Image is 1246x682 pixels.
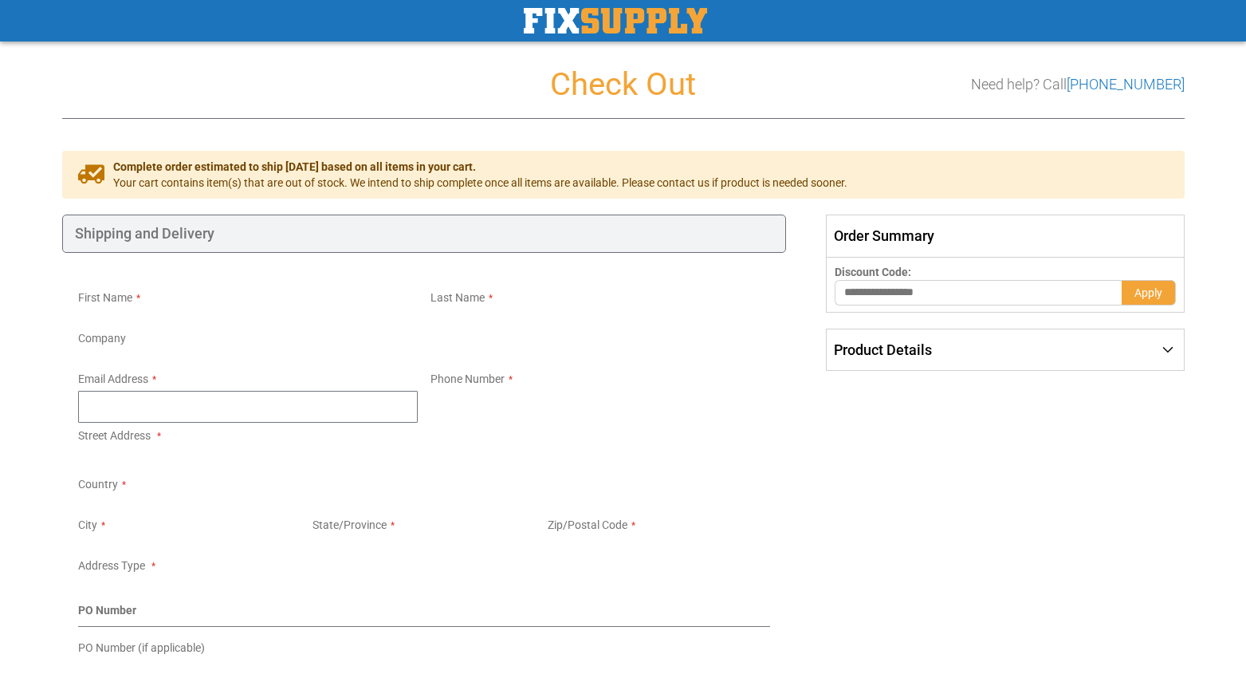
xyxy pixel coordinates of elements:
span: Your cart contains item(s) that are out of stock. We intend to ship complete once all items are a... [113,175,847,191]
span: Country [78,478,118,491]
span: First Name [78,291,132,304]
span: Order Summary [826,215,1184,258]
span: Address Type [78,559,145,572]
span: Product Details [834,341,932,358]
a: [PHONE_NUMBER] [1067,76,1185,93]
span: Email Address [78,373,148,385]
div: PO Number [78,602,771,627]
h1: Check Out [62,67,1185,102]
span: Discount Code: [835,266,911,278]
span: Street Address [78,429,151,442]
span: Company [78,332,126,345]
span: State/Province [312,518,387,531]
span: Complete order estimated to ship [DATE] based on all items in your cart. [113,159,847,175]
span: Zip/Postal Code [548,518,627,531]
span: Last Name [430,291,485,304]
span: Phone Number [430,373,505,385]
span: City [78,518,97,531]
h3: Need help? Call [971,77,1185,93]
button: Apply [1122,280,1176,306]
span: Apply [1134,286,1162,299]
span: PO Number (if applicable) [78,641,205,654]
a: store logo [524,8,707,34]
div: Shipping and Delivery [62,215,787,253]
img: Fix Industrial Supply [524,8,707,34]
